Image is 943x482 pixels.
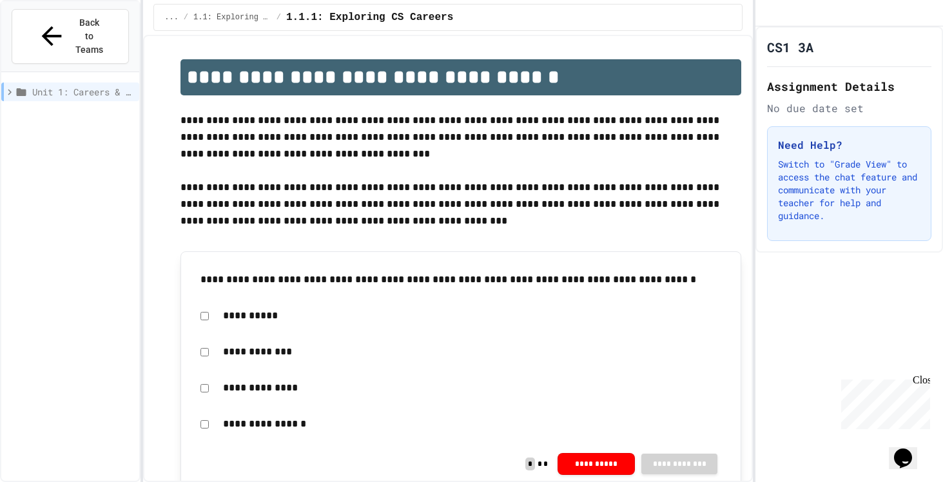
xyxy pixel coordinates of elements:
[889,430,930,469] iframe: chat widget
[778,158,920,222] p: Switch to "Grade View" to access the chat feature and communicate with your teacher for help and ...
[193,12,271,23] span: 1.1: Exploring CS Careers
[12,9,129,64] button: Back to Teams
[767,77,931,95] h2: Assignment Details
[32,85,134,99] span: Unit 1: Careers & Professionalism
[286,10,453,25] span: 1.1.1: Exploring CS Careers
[836,374,930,429] iframe: chat widget
[767,38,813,56] h1: CS1 3A
[164,12,179,23] span: ...
[277,12,281,23] span: /
[767,101,931,116] div: No due date set
[74,16,104,57] span: Back to Teams
[778,137,920,153] h3: Need Help?
[184,12,188,23] span: /
[5,5,89,82] div: Chat with us now!Close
